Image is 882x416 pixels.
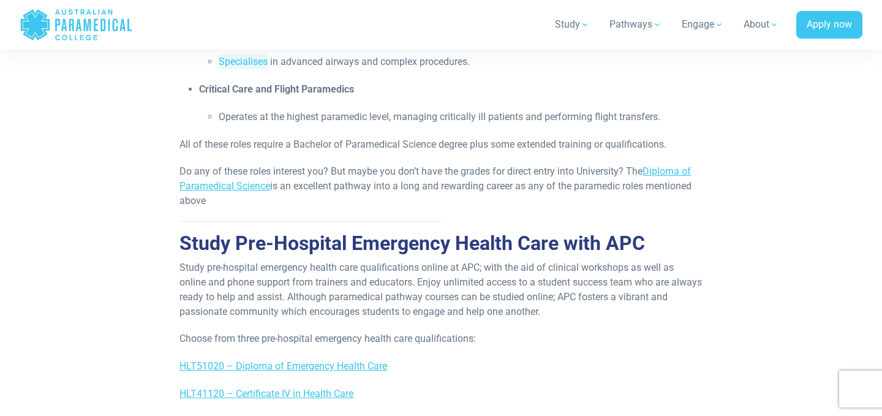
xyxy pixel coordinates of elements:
[179,388,353,399] a: HLT41120 – Certificate IV in Health Care
[179,331,702,346] p: Choose from three pre-hospital emergency health care qualifications:
[199,83,354,95] strong: Critical Care and Flight Paramedics
[219,110,702,124] li: Operates at the highest paramedic level, managing critically ill patients and performing flight t...
[548,7,597,42] a: Study
[20,5,133,45] a: Australian Paramedical College
[179,260,702,319] p: Study pre-hospital emergency health care qualifications online at APC; with the aid of clinical w...
[179,164,702,208] p: Do any of these roles interest you? But maybe you don’t have the grades for direct entry into Uni...
[736,7,786,42] a: About
[602,7,669,42] a: Pathways
[674,7,731,42] a: Engage
[796,11,862,39] a: Apply now
[179,360,387,372] a: HLT51020 – Diploma of Emergency Health Care
[179,232,702,255] h2: Study Pre-Hospital Emergency Health Care with APC
[219,55,702,69] li: Specialises in advanced airways and complex procedures.
[179,137,702,152] p: All of these roles require a Bachelor of Paramedical Science degree plus some extended training o...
